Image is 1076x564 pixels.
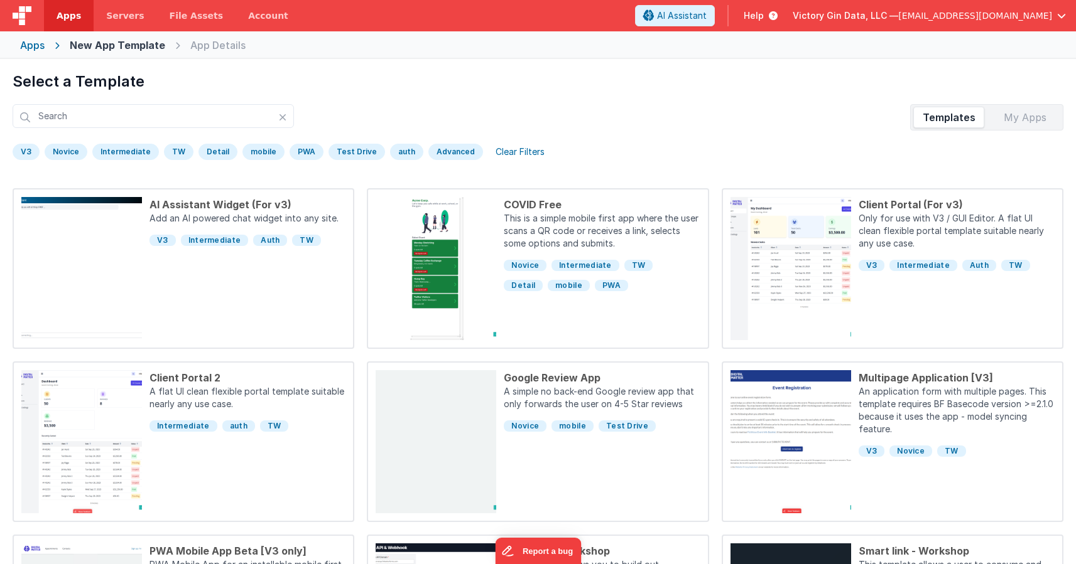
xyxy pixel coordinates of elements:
p: A simple no back-end Google review app that only forwards the user on 4-5 Star reviews [504,385,700,413]
div: Multipage Application [V3] [859,370,1055,385]
div: TW [164,144,193,160]
p: This is a simple mobile first app where the user scans a QR code or receives a link, selects some... [504,212,700,252]
p: Add an AI powered chat widget into any site. [149,212,345,227]
span: TW [1001,260,1030,271]
div: Novice [45,144,87,160]
span: TW [292,235,321,246]
span: [EMAIL_ADDRESS][DOMAIN_NAME] [898,9,1052,22]
div: PWA Mobile App Beta [V3 only] [149,543,345,558]
span: V3 [149,235,176,246]
span: Auth [962,260,996,271]
div: REST API - Workshop [504,543,700,558]
p: Only for use with V3 / GUI Editor. A flat UI clean flexible portal template suitable nearly any u... [859,212,1055,252]
span: Test Drive [599,420,656,432]
span: V3 [859,260,885,271]
span: Intermediate [149,420,217,432]
input: Search [13,104,294,128]
div: Templates [913,107,984,127]
span: TW [937,445,966,457]
span: TW [260,420,289,432]
div: auth [390,144,423,160]
p: A flat UI clean flexible portal template suitable nearly any use case. [149,385,345,413]
span: V3 [859,445,885,457]
div: Intermediate [92,144,159,160]
button: AI Assistant [635,5,715,26]
div: mobile [242,144,285,160]
button: Victory Gin Data, LLC — [EMAIL_ADDRESS][DOMAIN_NAME] [793,9,1066,22]
span: Apps [57,9,81,22]
span: Servers [106,9,144,22]
h1: Select a Template [13,72,1063,92]
span: Intermediate [889,260,957,271]
span: AI Assistant [657,9,707,22]
div: Advanced [428,144,483,160]
div: Detail [198,144,237,160]
span: Help [744,9,764,22]
span: TW [624,260,653,271]
span: Intermediate [552,260,619,271]
div: Smart link - Workshop [859,543,1055,558]
span: Victory Gin Data, LLC — [793,9,898,22]
div: Client Portal (For v3) [859,197,1055,212]
div: AI Assistant Widget (For v3) [149,197,345,212]
div: Google Review App [504,370,700,385]
iframe: Marker.io feedback button [495,538,581,564]
span: Intermediate [181,235,249,246]
div: Client Portal 2 [149,370,345,385]
div: PWA [290,144,323,160]
div: Test Drive [329,144,385,160]
span: auth [222,420,255,432]
div: V3 [13,144,40,160]
p: An application form with multiple pages. This template requires BF Basecode version >=2.1.0 becau... [859,385,1055,438]
span: Novice [504,260,546,271]
div: Apps [20,38,45,53]
div: App Details [190,38,246,53]
div: Clear Filters [488,143,552,161]
span: Novice [504,420,546,432]
div: My Apps [989,107,1060,127]
span: mobile [548,280,590,291]
span: Novice [889,445,932,457]
span: Detail [504,280,543,291]
div: New App Template [70,38,165,53]
span: Auth [253,235,287,246]
span: mobile [552,420,594,432]
span: PWA [595,280,628,291]
span: File Assets [170,9,224,22]
div: COVID Free [504,197,700,212]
